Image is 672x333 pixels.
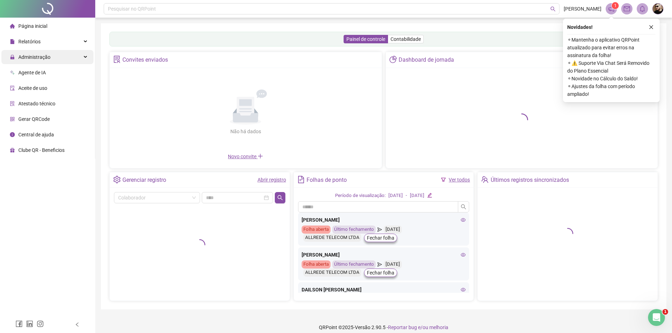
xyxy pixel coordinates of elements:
span: eye [461,287,466,292]
span: bell [639,6,646,12]
div: ALLREDE TELECOM LTDA [303,269,361,277]
span: Novo convite [228,154,263,159]
span: send [377,260,382,269]
span: Aceite de uso [18,85,47,91]
span: search [461,204,466,210]
span: Clube QR - Beneficios [18,147,65,153]
span: ⚬ Novidade no Cálculo do Saldo! [567,75,655,82]
div: [DATE] [384,226,402,234]
div: [DATE] [388,192,403,199]
span: facebook [16,320,23,327]
span: pie-chart [389,56,397,63]
span: Relatórios [18,39,41,44]
div: - [406,192,407,199]
span: mail [624,6,630,12]
div: [DATE] [410,192,424,199]
span: instagram [37,320,44,327]
span: loading [515,113,529,127]
span: 1 [662,309,668,315]
span: Página inicial [18,23,47,29]
div: Gerenciar registro [122,174,166,186]
span: ⚬ ⚠️ Suporte Via Chat Será Removido do Plano Essencial [567,59,655,75]
div: Folha aberta [302,226,331,234]
span: Gerar QRCode [18,116,50,122]
img: 76224 [653,4,663,14]
span: file [10,39,15,44]
span: gift [10,148,15,153]
span: setting [113,176,121,183]
span: 1 [614,3,617,8]
sup: 1 [612,2,619,9]
span: Reportar bug e/ou melhoria [388,325,448,330]
a: Ver todos [449,177,470,183]
span: close [649,25,654,30]
iframe: Intercom live chat [648,309,665,326]
span: send [377,226,382,234]
a: Abrir registro [258,177,286,183]
span: solution [113,56,121,63]
span: qrcode [10,117,15,122]
div: Período de visualização: [335,192,386,199]
div: [PERSON_NAME] [302,216,466,224]
span: search [550,6,556,12]
span: ⚬ Ajustes da folha com período ampliado! [567,82,655,98]
div: ALLREDE TELECOM LTDA [303,234,361,242]
span: linkedin [26,320,33,327]
div: [PERSON_NAME] [302,251,466,259]
span: Versão [355,325,370,330]
span: lock [10,55,15,60]
span: plus [258,153,263,159]
span: eye [461,217,466,222]
div: Folha aberta [302,260,331,269]
div: Convites enviados [122,54,168,66]
div: Folhas de ponto [307,174,347,186]
span: ⚬ Mantenha o aplicativo QRPoint atualizado para evitar erros na assinatura da folha! [567,36,655,59]
span: Atestado técnico [18,101,55,106]
span: edit [427,193,432,197]
span: team [481,176,489,183]
span: Painel de controle [346,36,385,42]
span: Agente de IA [18,70,46,75]
button: Fechar folha [364,269,397,277]
div: Não há dados [213,128,278,135]
div: Dashboard de jornada [399,54,454,66]
span: Administração [18,54,50,60]
button: Fechar folha [364,234,397,242]
span: info-circle [10,132,15,137]
span: file-text [297,176,305,183]
span: loading [193,239,206,251]
span: home [10,24,15,29]
div: Último fechamento [332,260,376,269]
span: filter [441,177,446,182]
span: notification [608,6,615,12]
span: Contabilidade [391,36,421,42]
span: loading [562,227,574,240]
div: Último fechamento [332,226,376,234]
span: [PERSON_NAME] [564,5,601,13]
span: Novidades ! [567,23,593,31]
span: search [277,195,283,201]
div: DAILSON [PERSON_NAME] [302,286,466,294]
div: [DATE] [384,260,402,269]
span: audit [10,86,15,91]
span: solution [10,101,15,106]
span: left [75,322,80,327]
span: Fechar folha [367,234,394,242]
span: Fechar folha [367,269,394,277]
span: Central de ajuda [18,132,54,137]
div: Últimos registros sincronizados [491,174,569,186]
span: eye [461,252,466,257]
